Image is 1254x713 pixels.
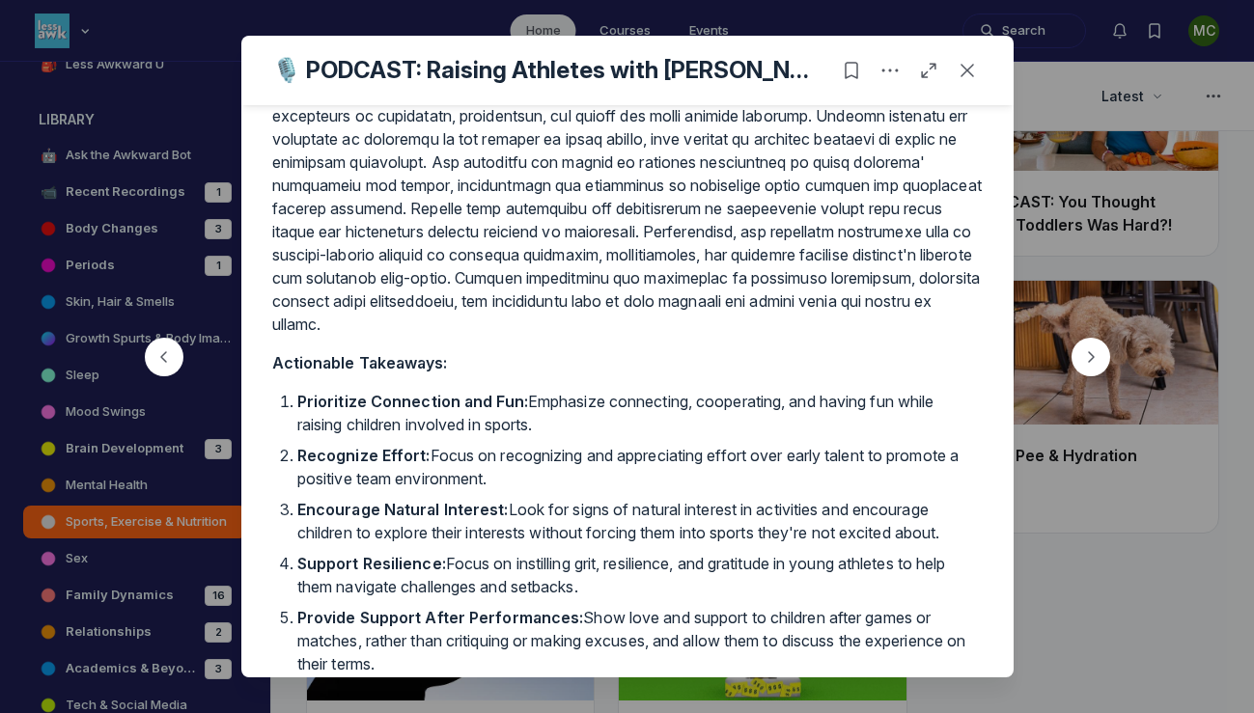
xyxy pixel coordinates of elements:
strong: Recognize Effort: [297,446,431,465]
p: Show love and support to children after games or matches, rather than critiquing or making excuse... [297,606,983,675]
strong: Actionable Takeaways: [272,353,448,372]
button: Open post in full page [913,55,944,86]
p: Focus on instilling grit, resilience, and gratitude in young athletes to help them navigate chall... [297,552,983,598]
strong: Prioritize Connection and Fun: [297,392,528,411]
strong: Encourage Natural Interest: [297,500,509,519]
strong: Provide Support After Performances: [297,608,584,627]
p: Emphasize connecting, cooperating, and having fun while raising children involved in sports. [297,390,983,436]
p: Look for signs of natural interest in activities and encourage children to explore their interest... [297,498,983,544]
p: Lo ipsu dolorsi, Ametcon Adipi, elitsed doei tem incididunt ut l E2 dolorem ali enimad mi veniamq... [272,58,983,336]
p: Focus on recognizing and appreciating effort over early talent to promote a positive team environ... [297,444,983,490]
button: Post actions [875,55,906,86]
h4: 🎙️ PODCAST: Raising Athletes with [PERSON_NAME] [272,55,813,86]
button: Bookmark post [836,55,867,86]
button: Close post [952,55,983,86]
strong: Support Resilience: [297,554,446,573]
